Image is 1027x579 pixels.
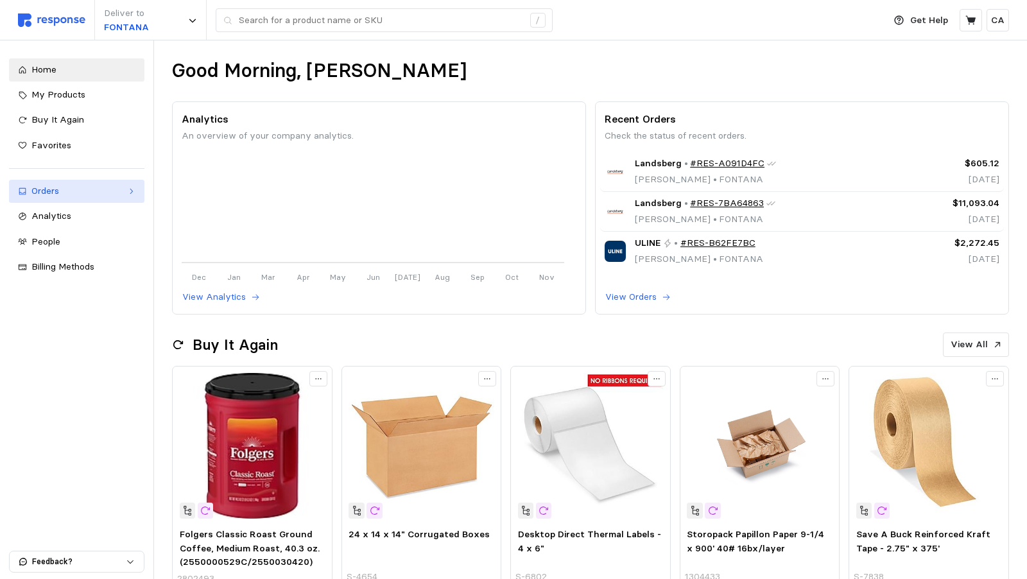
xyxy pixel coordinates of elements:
[908,157,999,171] p: $605.12
[530,13,546,28] div: /
[690,196,764,211] a: #RES-7BA64863
[605,129,999,143] p: Check the status of recent orders.
[687,528,824,554] span: Storopack Papillon Paper 9-1/4 x 900' 40# 16bx/layer
[711,213,719,225] span: •
[684,196,688,211] p: •
[9,230,144,254] a: People
[908,173,999,187] p: [DATE]
[635,196,682,211] span: Landsberg
[518,373,664,519] img: S-6802_txt_USEng
[9,58,144,82] a: Home
[31,89,85,100] span: My Products
[180,528,320,567] span: Folgers Classic Roast Ground Coffee, Medium Roast, 40.3 oz. (2550000529C/2550030420)
[32,556,126,567] p: Feedback?
[605,201,626,222] img: Landsberg
[395,272,420,282] tspan: [DATE]
[9,255,144,279] a: Billing Methods
[192,272,206,282] tspan: Dec
[910,13,948,28] p: Get Help
[349,528,490,540] span: 24 x 14 x 14" Corrugated Boxes
[951,338,988,352] p: View All
[856,528,990,554] span: Save A Buck Reinforced Kraft Tape - 2.75" x 375'
[31,261,94,272] span: Billing Methods
[227,272,241,282] tspan: Jan
[182,111,576,127] p: Analytics
[987,9,1009,31] button: CA
[9,205,144,228] a: Analytics
[680,236,755,250] a: #RES-B62FE7BC
[991,13,1005,28] p: CA
[367,272,380,282] tspan: Jun
[172,58,467,83] h1: Good Morning, [PERSON_NAME]
[31,184,122,198] div: Orders
[635,236,660,250] span: ULINE
[908,252,999,266] p: [DATE]
[31,139,71,151] span: Favorites
[908,236,999,250] p: $2,272.45
[886,8,956,33] button: Get Help
[182,129,576,143] p: An overview of your company analytics.
[180,373,325,519] img: 67971C45-AE3A-4E03-9502A9F2D6A36190_sc7
[908,196,999,211] p: $11,093.04
[605,241,626,262] img: ULINE
[856,373,1002,519] img: S-7838
[674,236,678,250] p: •
[104,21,149,35] p: FONTANA
[239,9,523,32] input: Search for a product name or SKU
[690,157,764,171] a: #RES-A091D4FC
[605,111,999,127] p: Recent Orders
[684,157,688,171] p: •
[349,373,494,519] img: S-4654
[605,161,626,182] img: Landsberg
[908,212,999,227] p: [DATE]
[635,252,763,266] p: [PERSON_NAME] FONTANA
[182,290,246,304] p: View Analytics
[9,83,144,107] a: My Products
[9,134,144,157] a: Favorites
[518,528,661,554] span: Desktop Direct Thermal Labels - 4 x 6"
[635,157,682,171] span: Landsberg
[31,210,71,221] span: Analytics
[605,290,657,304] p: View Orders
[10,551,144,572] button: Feedback?
[435,272,450,282] tspan: Aug
[539,272,555,282] tspan: Nov
[261,272,275,282] tspan: Mar
[31,64,56,75] span: Home
[605,289,671,305] button: View Orders
[297,272,310,282] tspan: Apr
[182,289,261,305] button: View Analytics
[711,253,719,264] span: •
[31,236,60,247] span: People
[9,180,144,203] a: Orders
[711,173,719,185] span: •
[18,13,85,27] img: svg%3e
[635,173,776,187] p: [PERSON_NAME] FONTANA
[687,373,833,519] img: 8c8c8e24-e2ef-4025-955d-ba1fb5253417.jpeg
[505,272,519,282] tspan: Oct
[635,212,775,227] p: [PERSON_NAME] FONTANA
[31,114,84,125] span: Buy It Again
[104,6,149,21] p: Deliver to
[330,272,346,282] tspan: May
[9,108,144,132] a: Buy It Again
[470,272,485,282] tspan: Sep
[943,333,1009,357] button: View All
[193,335,278,355] h2: Buy It Again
